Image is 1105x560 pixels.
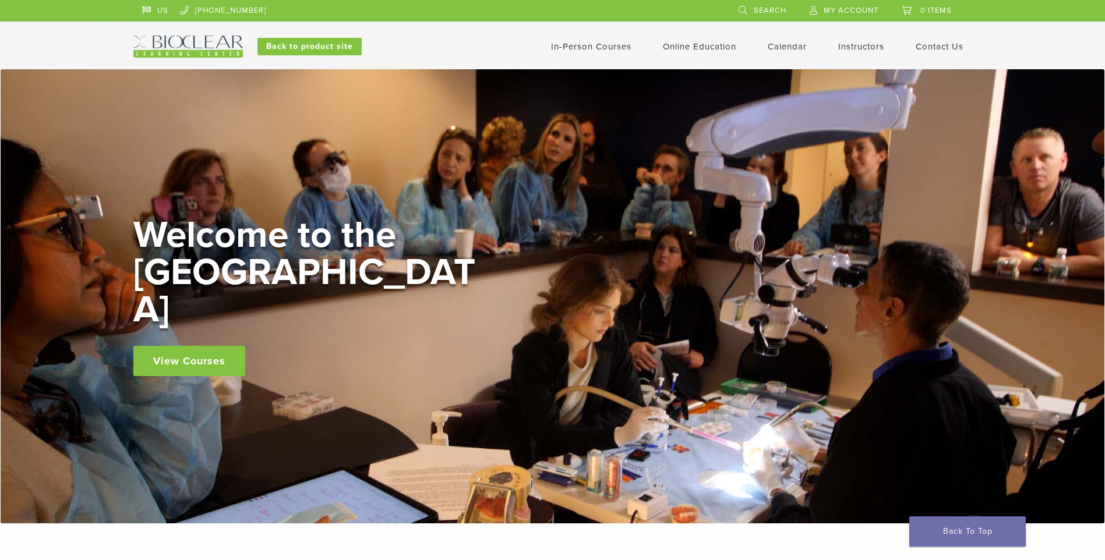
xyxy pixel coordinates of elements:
a: Back to product site [257,38,362,55]
span: My Account [824,6,878,15]
h2: Welcome to the [GEOGRAPHIC_DATA] [133,217,483,328]
a: Instructors [838,41,884,52]
span: Search [754,6,786,15]
a: View Courses [133,346,245,376]
a: Contact Us [916,41,963,52]
a: Back To Top [909,516,1026,547]
a: Online Education [663,41,736,52]
a: Calendar [768,41,807,52]
span: 0 items [920,6,952,15]
img: Bioclear [133,36,243,58]
a: In-Person Courses [551,41,631,52]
